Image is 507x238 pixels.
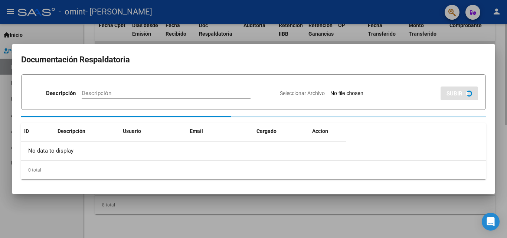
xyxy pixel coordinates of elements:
datatable-header-cell: Accion [309,123,346,139]
span: SUBIR [447,90,462,97]
span: Seleccionar Archivo [280,90,325,96]
datatable-header-cell: Cargado [253,123,309,139]
div: Open Intercom Messenger [482,213,500,231]
span: Email [190,128,203,134]
div: No data to display [21,142,346,160]
button: SUBIR [441,87,478,100]
span: Usuario [123,128,141,134]
div: 0 total [21,161,486,179]
span: ID [24,128,29,134]
p: Descripción [46,89,76,98]
datatable-header-cell: Usuario [120,123,187,139]
span: Descripción [58,128,85,134]
h2: Documentación Respaldatoria [21,53,486,67]
span: Cargado [256,128,277,134]
datatable-header-cell: ID [21,123,55,139]
datatable-header-cell: Email [187,123,253,139]
span: Accion [312,128,328,134]
datatable-header-cell: Descripción [55,123,120,139]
